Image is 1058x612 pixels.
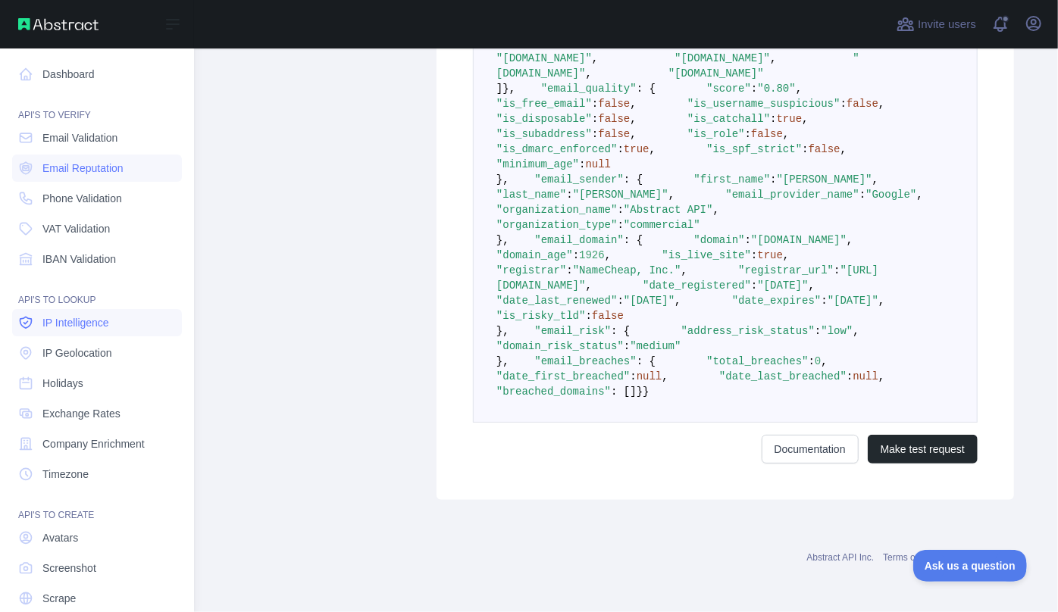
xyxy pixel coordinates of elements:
[496,234,509,246] span: },
[496,143,618,155] span: "is_dmarc_enforced"
[496,113,592,125] span: "is_disposable"
[770,173,776,186] span: :
[872,173,878,186] span: ,
[592,113,598,125] span: :
[42,436,145,451] span: Company Enrichment
[42,191,122,206] span: Phone Validation
[496,340,624,352] span: "domain_risk_status"
[12,524,182,551] a: Avatars
[751,279,757,292] span: :
[738,264,834,276] span: "registrar_url"
[12,400,182,427] a: Exchange Rates
[822,355,828,367] span: ,
[12,91,182,121] div: API'S TO VERIFY
[12,339,182,367] a: IP Geolocation
[745,234,751,246] span: :
[917,189,923,201] span: ,
[713,204,719,216] span: ,
[592,128,598,140] span: :
[706,355,808,367] span: "total_breaches"
[751,249,757,261] span: :
[496,128,592,140] span: "is_subaddress"
[12,309,182,336] a: IP Intelligence
[42,345,112,361] span: IP Geolocation
[598,98,630,110] span: false
[618,143,624,155] span: :
[42,161,124,176] span: Email Reputation
[573,249,579,261] span: :
[534,325,611,337] span: "email_risk"
[12,370,182,397] a: Holidays
[847,370,853,382] span: :
[496,249,573,261] span: "domain_age"
[496,98,592,110] span: "is_free_email"
[618,295,624,307] span: :
[822,325,853,337] span: "low"
[592,98,598,110] span: :
[611,325,630,337] span: : {
[586,279,592,292] span: ,
[762,435,859,464] a: Documentation
[706,143,802,155] span: "is_spf_strict"
[12,554,182,582] a: Screenshot
[12,245,182,273] a: IBAN Validation
[12,155,182,182] a: Email Reputation
[868,435,978,464] button: Make test request
[12,61,182,88] a: Dashboard
[878,295,884,307] span: ,
[853,325,859,337] span: ,
[834,264,840,276] span: :
[668,67,764,80] span: "[DOMAIN_NAME]"
[732,295,822,307] span: "date_expires"
[42,406,121,421] span: Exchange Rates
[681,325,815,337] span: "address_risk_status"
[847,234,853,246] span: ,
[624,295,675,307] span: "[DATE]"
[496,204,618,216] span: "organization_name"
[502,83,515,95] span: },
[918,16,976,33] span: Invite users
[624,173,643,186] span: : {
[496,264,566,276] span: "registrar"
[770,113,776,125] span: :
[12,430,182,457] a: Company Enrichment
[496,355,509,367] span: },
[496,370,630,382] span: "date_first_breached"
[894,12,979,36] button: Invite users
[807,552,875,563] a: Abstract API Inc.
[751,128,783,140] span: false
[859,189,865,201] span: :
[637,355,656,367] span: : {
[681,264,687,276] span: ,
[828,295,878,307] span: "[DATE]"
[592,52,598,64] span: ,
[624,219,700,231] span: "commercial"
[706,83,751,95] span: "score"
[624,340,630,352] span: :
[12,585,182,612] a: Scrape
[12,276,182,306] div: API'S TO LOOKUP
[611,386,637,398] span: : []
[618,219,624,231] span: :
[586,158,612,170] span: null
[605,249,611,261] span: ,
[687,98,840,110] span: "is_username_suspicious"
[42,591,76,606] span: Scrape
[630,98,636,110] span: ,
[42,130,117,145] span: Email Validation
[770,52,776,64] span: ,
[42,467,89,482] span: Timezone
[12,185,182,212] a: Phone Validation
[719,370,847,382] span: "date_last_breached"
[496,52,592,64] span: "[DOMAIN_NAME]"
[840,143,847,155] span: ,
[758,249,784,261] span: true
[662,370,668,382] span: ,
[662,249,751,261] span: "is_live_site"
[630,128,636,140] span: ,
[796,83,802,95] span: ,
[643,279,751,292] span: "date_registered"
[783,249,789,261] span: ,
[637,83,656,95] span: : {
[12,461,182,488] a: Timezone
